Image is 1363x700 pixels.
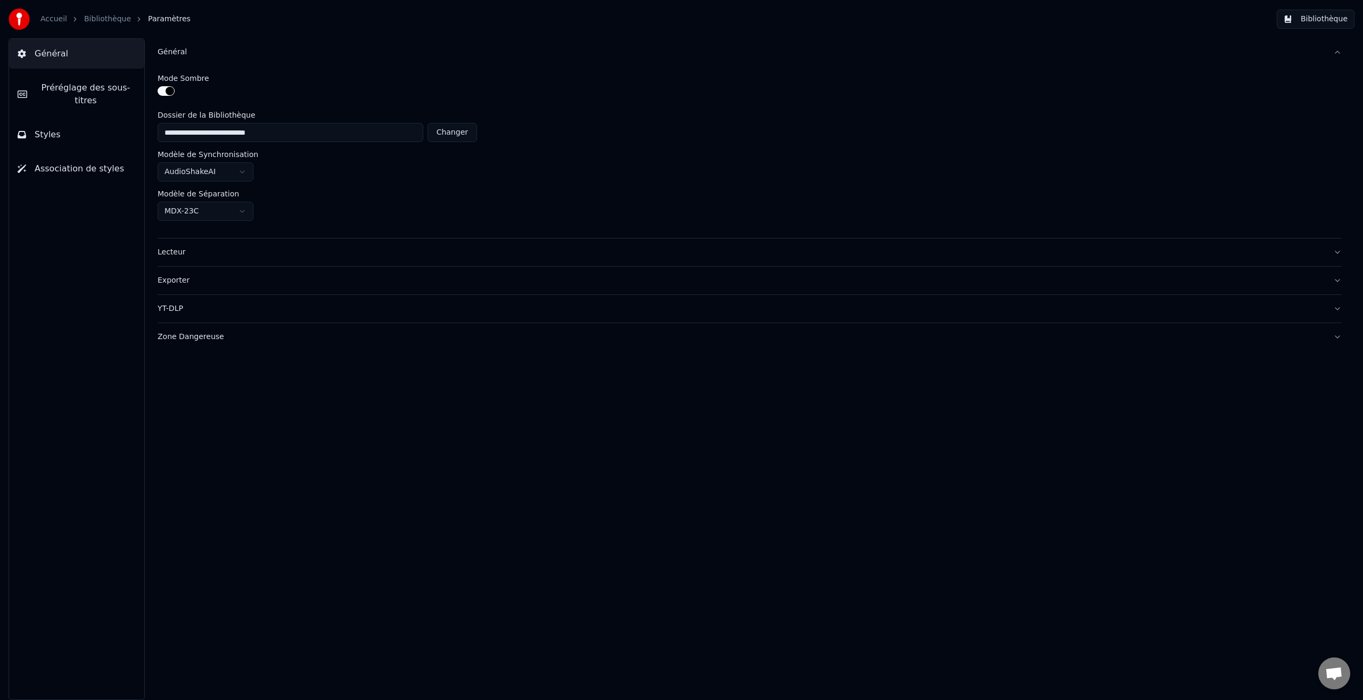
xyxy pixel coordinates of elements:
span: Général [35,47,68,60]
button: Bibliothèque [1277,10,1354,29]
span: Préréglage des sous-titres [36,81,136,107]
div: YT-DLP [158,303,1325,314]
span: Styles [35,128,61,141]
label: Mode Sombre [158,75,209,82]
a: Ouvrir le chat [1318,657,1350,689]
a: Accueil [40,14,67,24]
button: Lecteur [158,238,1342,266]
label: Modèle de Synchronisation [158,151,258,158]
span: Association de styles [35,162,124,175]
div: Zone Dangereuse [158,332,1325,342]
img: youka [9,9,30,30]
a: Bibliothèque [84,14,131,24]
button: Association de styles [9,154,144,184]
button: Général [9,39,144,69]
button: Exporter [158,267,1342,294]
button: Styles [9,120,144,150]
div: Lecteur [158,247,1325,258]
button: Général [158,38,1342,66]
span: Paramètres [148,14,191,24]
button: Zone Dangereuse [158,323,1342,351]
div: Général [158,66,1342,238]
button: Changer [428,123,477,142]
div: Général [158,47,1325,57]
div: Exporter [158,275,1325,286]
label: Dossier de la Bibliothèque [158,111,477,119]
label: Modèle de Séparation [158,190,239,197]
nav: breadcrumb [40,14,191,24]
button: YT-DLP [158,295,1342,323]
button: Préréglage des sous-titres [9,73,144,116]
